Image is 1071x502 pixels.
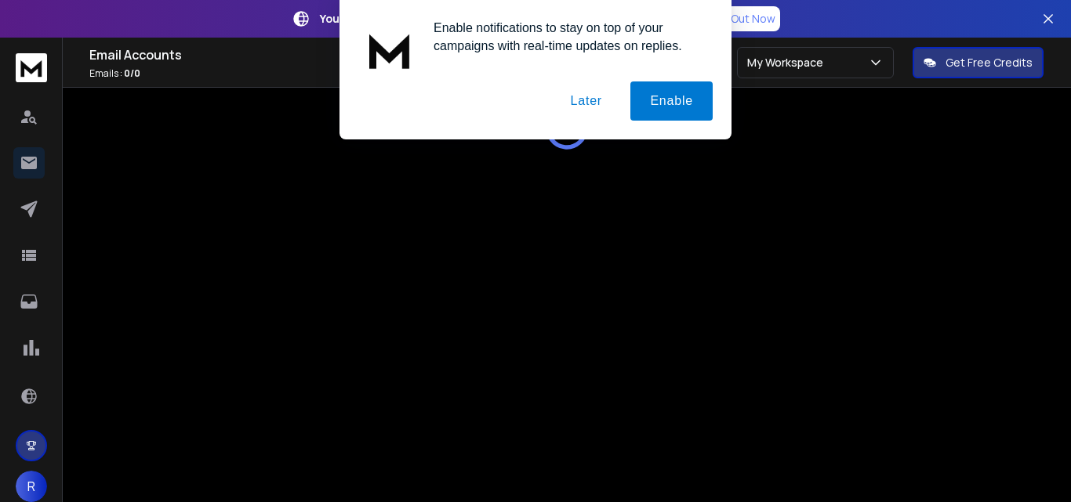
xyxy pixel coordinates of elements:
button: R [16,471,47,502]
div: Enable notifications to stay on top of your campaigns with real-time updates on replies. [421,19,713,55]
button: Later [550,81,621,121]
img: notification icon [358,19,421,81]
button: Enable [630,81,713,121]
